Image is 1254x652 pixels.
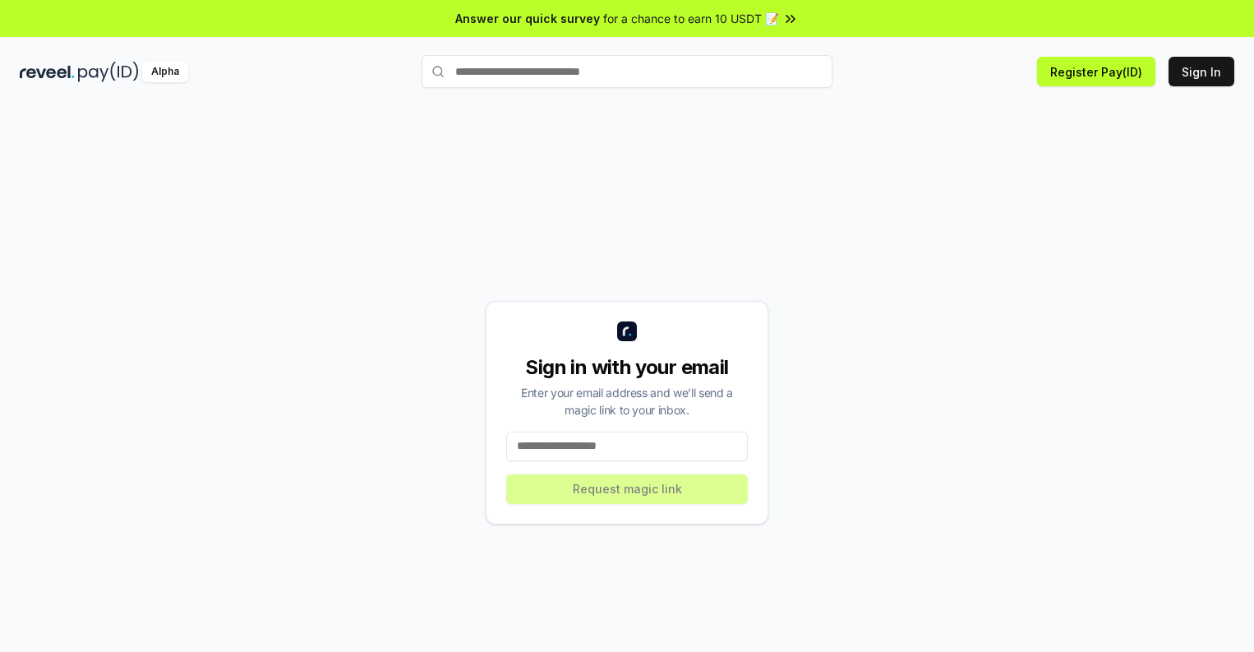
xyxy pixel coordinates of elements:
img: pay_id [78,62,139,82]
button: Register Pay(ID) [1037,57,1155,86]
span: Answer our quick survey [455,10,600,27]
img: logo_small [617,321,637,341]
div: Enter your email address and we’ll send a magic link to your inbox. [506,384,748,418]
span: for a chance to earn 10 USDT 📝 [603,10,779,27]
button: Sign In [1169,57,1234,86]
img: reveel_dark [20,62,75,82]
div: Sign in with your email [506,354,748,381]
div: Alpha [142,62,188,82]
